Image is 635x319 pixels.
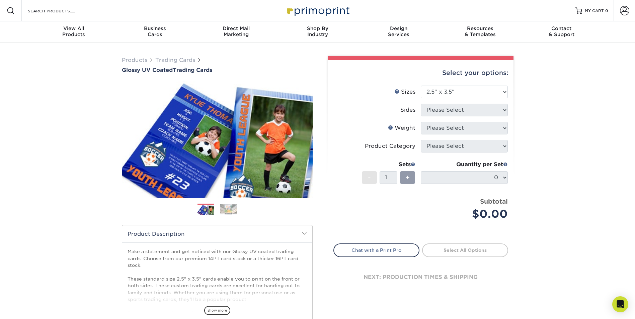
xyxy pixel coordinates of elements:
div: Weight [388,124,415,132]
div: Sizes [394,88,415,96]
div: Product Category [365,142,415,150]
div: & Support [521,25,602,37]
span: Design [358,25,440,31]
a: Glossy UV CoatedTrading Cards [122,67,313,73]
div: Select your options: [333,60,508,86]
div: Industry [277,25,358,37]
h1: Trading Cards [122,67,313,73]
a: BusinessCards [114,21,195,43]
div: Services [358,25,440,37]
div: Cards [114,25,195,37]
div: Sets [362,161,415,169]
a: Resources& Templates [440,21,521,43]
a: DesignServices [358,21,440,43]
a: Products [122,57,147,63]
span: Business [114,25,195,31]
div: Products [33,25,114,37]
strong: Subtotal [480,198,508,205]
span: - [368,173,371,183]
a: Contact& Support [521,21,602,43]
span: MY CART [585,8,604,14]
a: View AllProducts [33,21,114,43]
a: Select All Options [422,243,508,257]
div: $0.00 [426,206,508,222]
div: & Templates [440,25,521,37]
span: Contact [521,25,602,31]
div: next: production times & shipping [333,257,508,297]
img: Primoprint [284,3,351,18]
img: Trading Cards 01 [197,204,214,216]
a: Direct MailMarketing [195,21,277,43]
div: Open Intercom Messenger [612,296,628,312]
a: Shop ByIndustry [277,21,358,43]
span: Direct Mail [195,25,277,31]
span: 0 [605,8,608,13]
span: Glossy UV Coated [122,67,173,73]
img: Glossy UV Coated 01 [122,74,313,206]
div: Quantity per Set [421,161,508,169]
span: View All [33,25,114,31]
div: Marketing [195,25,277,37]
span: Shop By [277,25,358,31]
span: + [405,173,410,183]
img: Trading Cards 02 [220,204,237,214]
a: Chat with a Print Pro [333,243,419,257]
a: Trading Cards [155,57,195,63]
span: Resources [440,25,521,31]
div: Sides [400,106,415,114]
h2: Product Description [122,225,312,242]
input: SEARCH PRODUCTS..... [27,7,92,15]
span: show more [204,306,230,315]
